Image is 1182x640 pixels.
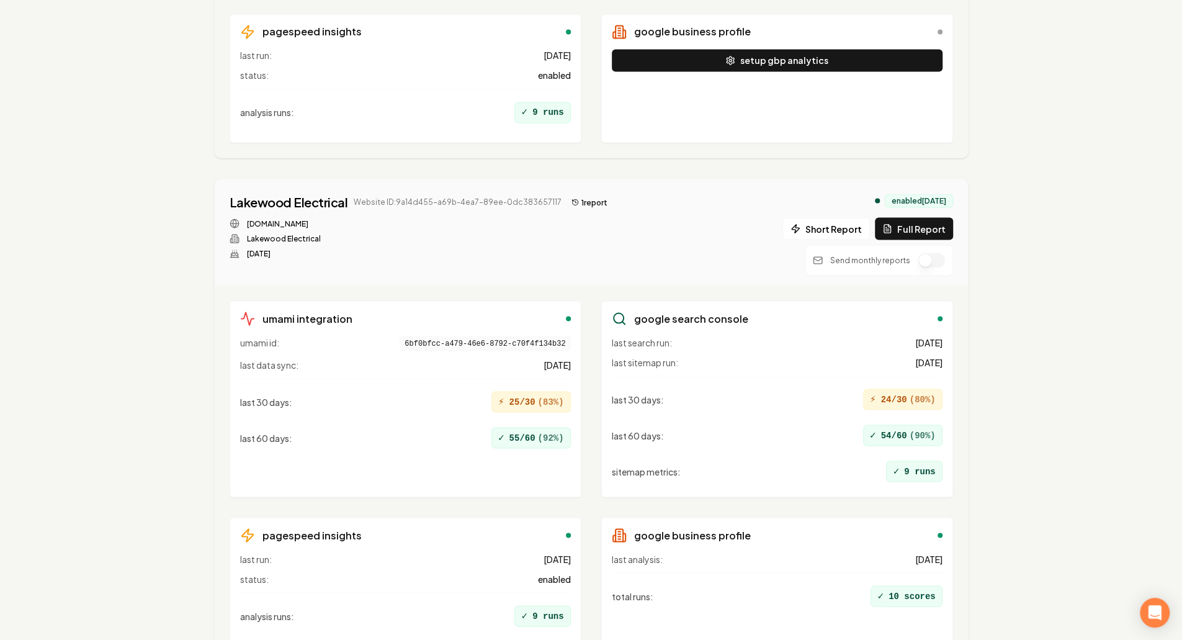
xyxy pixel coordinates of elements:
[909,429,935,441] span: ( 90 %)
[544,552,571,565] span: [DATE]
[612,336,672,348] span: last search run:
[886,461,942,482] div: 9 runs
[863,389,942,410] div: 24/30
[877,588,884,603] span: ✓
[612,590,653,602] span: total runs :
[240,572,269,585] span: status:
[240,395,292,408] span: last 30 days :
[566,29,571,34] div: enabled
[521,608,527,623] span: ✓
[612,465,681,477] span: sitemap metrics :
[240,49,272,61] span: last run:
[262,24,362,39] h3: pagespeed insights
[634,528,751,543] h3: google business profile
[240,69,269,81] span: status:
[240,336,279,351] span: umami id:
[612,393,664,405] span: last 30 days :
[521,105,527,120] span: ✓
[870,392,876,407] span: ⚡
[634,311,748,326] h3: google search console
[612,49,942,71] button: setup gbp analytics
[938,29,942,34] div: disabled
[566,533,571,538] div: enabled
[566,316,571,321] div: enabled
[230,219,613,228] div: Website
[491,427,571,448] div: 55/60
[875,198,880,203] div: analytics enabled
[830,255,910,265] p: Send monthly reports
[400,336,570,351] span: 6bf0bfcc-a479-46e6-8792-c70f4f134b32
[498,394,504,409] span: ⚡
[634,24,751,39] h3: google business profile
[498,430,504,445] span: ✓
[514,605,570,626] div: 9 runs
[915,552,942,565] span: [DATE]
[537,431,563,444] span: ( 92 %)
[612,552,663,565] span: last analysis:
[782,217,870,240] button: Short Report
[566,195,612,210] button: 1report
[875,217,953,240] button: Full Report
[514,102,570,123] div: 9 runs
[262,528,362,543] h3: pagespeed insights
[491,391,571,412] div: 25/30
[1140,598,1170,628] div: Open Intercom Messenger
[909,393,935,405] span: ( 80 %)
[240,106,294,119] span: analysis runs :
[240,610,294,622] span: analysis runs :
[612,356,678,368] span: last sitemap run:
[538,572,571,585] span: enabled
[893,464,899,479] span: ✓
[938,316,942,321] div: enabled
[871,585,942,606] div: 10 scores
[870,428,876,443] span: ✓
[863,425,942,446] div: 54/60
[247,219,308,228] a: [DOMAIN_NAME]
[240,431,292,444] span: last 60 days :
[885,194,953,207] div: enabled [DATE]
[544,49,571,61] span: [DATE]
[544,358,571,371] span: [DATE]
[537,395,563,408] span: ( 83 %)
[240,552,272,565] span: last run:
[612,429,664,441] span: last 60 days :
[915,356,942,368] span: [DATE]
[230,194,348,211] a: Lakewood Electrical
[262,311,352,326] h3: umami integration
[915,336,942,348] span: [DATE]
[538,69,571,81] span: enabled
[354,197,562,207] span: Website ID: 9a14d455-a69b-4ea7-89ee-0dc383657117
[240,358,298,371] span: last data sync:
[938,533,942,538] div: enabled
